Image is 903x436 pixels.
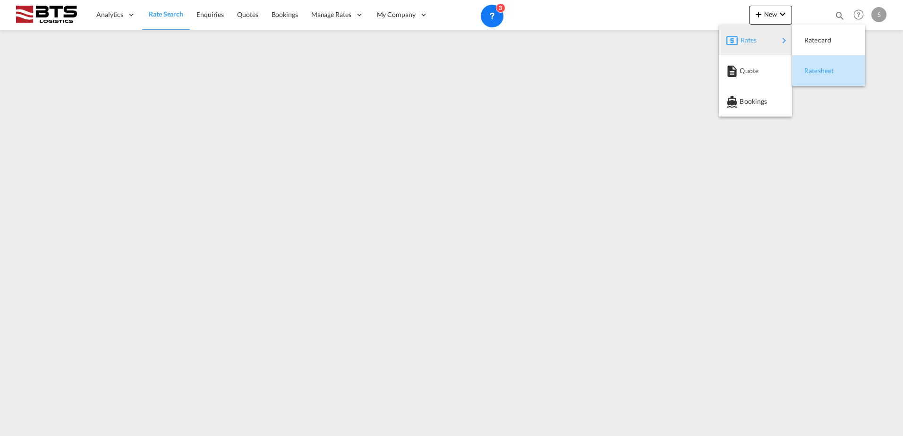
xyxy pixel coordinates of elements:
div: Ratesheet [800,59,858,83]
span: Bookings [740,92,750,111]
div: Quote [726,59,784,83]
span: Rates [741,31,752,50]
span: Ratecard [804,31,815,50]
span: Quote [740,61,750,80]
md-icon: icon-chevron-right [778,35,790,46]
div: Bookings [726,90,784,113]
span: Ratesheet [804,61,815,80]
div: Ratecard [800,28,858,52]
button: Quote [719,55,792,86]
button: Bookings [719,86,792,117]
